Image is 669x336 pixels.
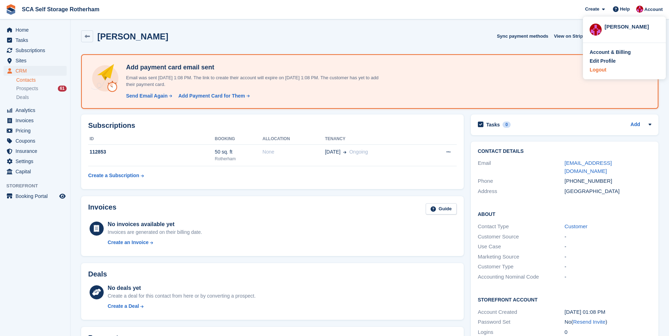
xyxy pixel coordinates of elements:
[16,136,58,146] span: Coupons
[176,92,250,100] a: Add Payment Card for Them
[590,57,659,65] a: Edit Profile
[215,133,262,145] th: Booking
[478,273,565,281] div: Accounting Nominal Code
[551,30,594,42] a: View on Stripe
[123,74,388,88] p: Email was sent [DATE] 1:08 PM. The link to create their account will expire on [DATE] 1:08 PM. Th...
[16,105,58,115] span: Analytics
[88,203,116,215] h2: Invoices
[16,167,58,176] span: Capital
[565,273,651,281] div: -
[108,292,255,300] div: Create a deal for this contact from here or by converting a prospect.
[178,92,245,100] div: Add Payment Card for Them
[16,94,29,101] span: Deals
[4,66,67,76] a: menu
[4,126,67,136] a: menu
[478,243,565,251] div: Use Case
[97,32,168,41] h2: [PERSON_NAME]
[478,223,565,231] div: Contact Type
[573,319,606,325] a: Resend Invite
[16,56,58,66] span: Sites
[631,121,640,129] a: Add
[16,156,58,166] span: Settings
[497,30,548,42] button: Sync payment methods
[16,25,58,35] span: Home
[4,116,67,125] a: menu
[565,233,651,241] div: -
[565,263,651,271] div: -
[478,318,565,326] div: Password Set
[478,253,565,261] div: Marketing Source
[478,233,565,241] div: Customer Source
[503,122,511,128] div: 0
[554,33,585,40] span: View on Stripe
[590,66,606,74] div: Logout
[123,63,388,71] h4: Add payment card email sent
[215,148,262,156] div: 50 sq. ft
[16,94,67,101] a: Deals
[16,191,58,201] span: Booking Portal
[88,148,215,156] div: 112853
[604,23,659,29] div: [PERSON_NAME]
[16,116,58,125] span: Invoices
[108,284,255,292] div: No deals yet
[126,92,168,100] div: Send Email Again
[565,177,651,185] div: [PHONE_NUMBER]
[590,49,659,56] a: Account & Billing
[262,148,325,156] div: None
[16,45,58,55] span: Subscriptions
[16,85,38,92] span: Prospects
[108,239,148,246] div: Create an Invoice
[620,6,630,13] span: Help
[88,172,139,179] div: Create a Subscription
[88,270,107,278] h2: Deals
[590,66,659,74] a: Logout
[478,308,565,316] div: Account Created
[4,146,67,156] a: menu
[16,146,58,156] span: Insurance
[4,56,67,66] a: menu
[4,35,67,45] a: menu
[478,149,651,154] h2: Contact Details
[88,122,457,130] h2: Subscriptions
[16,35,58,45] span: Tasks
[590,24,602,36] img: Thomas Webb
[4,45,67,55] a: menu
[4,136,67,146] a: menu
[644,6,663,13] span: Account
[565,223,588,229] a: Customer
[636,6,643,13] img: Thomas Webb
[590,49,631,56] div: Account & Billing
[478,187,565,195] div: Address
[565,243,651,251] div: -
[478,263,565,271] div: Customer Type
[565,187,651,195] div: [GEOGRAPHIC_DATA]
[16,66,58,76] span: CRM
[565,253,651,261] div: -
[585,6,599,13] span: Create
[108,303,255,310] a: Create a Deal
[565,318,651,326] div: No
[4,25,67,35] a: menu
[478,296,651,303] h2: Storefront Account
[349,149,368,155] span: Ongoing
[16,77,67,83] a: Contacts
[565,160,612,174] a: [EMAIL_ADDRESS][DOMAIN_NAME]
[6,182,70,189] span: Storefront
[16,126,58,136] span: Pricing
[108,303,139,310] div: Create a Deal
[6,4,16,15] img: stora-icon-8386f47178a22dfd0bd8f6a31ec36ba5ce8667c1dd55bd0f319d3a0aa187defe.svg
[58,86,67,92] div: 61
[88,133,215,145] th: ID
[58,192,67,200] a: Preview store
[215,156,262,162] div: Rotherham
[565,308,651,316] div: [DATE] 01:08 PM
[571,319,607,325] span: ( )
[590,57,616,65] div: Edit Profile
[325,133,423,145] th: Tenancy
[262,133,325,145] th: Allocation
[108,220,202,229] div: No invoices available yet
[426,203,457,215] a: Guide
[90,63,120,93] img: add-payment-card-4dbda4983b697a7845d177d07a5d71e8a16f1ec00487972de202a45f1e8132f5.svg
[4,191,67,201] a: menu
[486,122,500,128] h2: Tasks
